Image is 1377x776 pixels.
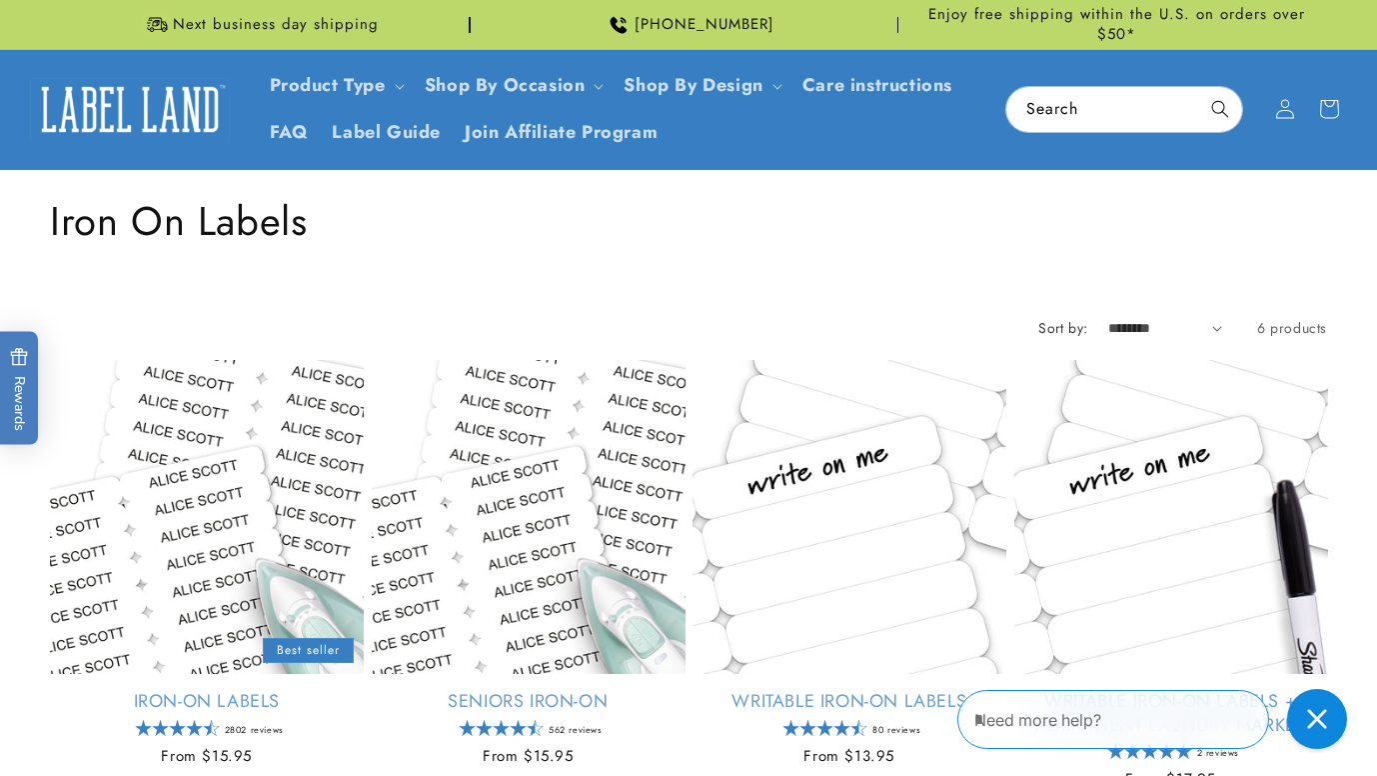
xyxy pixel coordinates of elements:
[320,109,453,156] a: Label Guide
[692,690,1006,713] a: Writable Iron-On Labels
[635,15,774,35] span: [PHONE_NUMBER]
[258,62,413,109] summary: Product Type
[413,62,613,109] summary: Shop By Occasion
[790,62,964,109] a: Care instructions
[465,121,658,144] span: Join Affiliate Program
[957,682,1357,756] iframe: Gorgias Floating Chat
[173,15,379,35] span: Next business day shipping
[270,72,386,98] a: Product Type
[453,109,670,156] a: Join Affiliate Program
[23,71,238,148] a: Label Land
[10,348,29,431] span: Rewards
[258,109,321,156] a: FAQ
[50,195,1327,247] h1: Iron On Labels
[906,5,1327,44] span: Enjoy free shipping within the U.S. on orders over $50*
[1198,87,1242,131] button: Search
[802,74,952,97] span: Care instructions
[372,690,686,713] a: Seniors Iron-On
[1038,318,1087,338] label: Sort by:
[332,121,441,144] span: Label Guide
[270,121,309,144] span: FAQ
[612,62,789,109] summary: Shop By Design
[50,690,364,713] a: Iron-On Labels
[30,78,230,140] img: Label Land
[624,72,762,98] a: Shop By Design
[1257,318,1327,338] span: 6 products
[425,74,586,97] span: Shop By Occasion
